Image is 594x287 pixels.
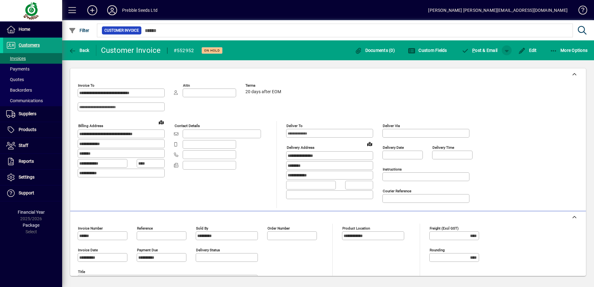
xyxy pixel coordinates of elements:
a: Knowledge Base [574,1,586,21]
mat-label: Rounding [430,248,445,252]
mat-label: Invoice To [78,83,94,88]
button: Edit [517,45,538,56]
span: Custom Fields [408,48,447,53]
div: Customer Invoice [101,45,161,55]
span: Settings [19,175,34,180]
div: #552952 [174,46,194,56]
span: Payments [6,66,30,71]
a: Staff [3,138,62,153]
span: Customer Invoice [104,27,139,34]
button: More Options [548,45,589,56]
a: View on map [156,117,166,127]
button: Custom Fields [406,45,449,56]
span: Package [23,223,39,228]
span: 20 days after EOM [245,89,281,94]
mat-label: Instructions [383,167,402,171]
span: On hold [204,48,220,52]
button: Add [82,5,102,16]
a: Support [3,185,62,201]
a: Settings [3,170,62,185]
mat-label: Deliver via [383,124,400,128]
button: Filter [67,25,91,36]
a: Communications [3,95,62,106]
span: Communications [6,98,43,103]
mat-label: Delivery time [432,145,454,150]
span: Home [19,27,30,32]
div: Prebble Seeds Ltd [122,5,158,15]
a: Invoices [3,53,62,64]
span: Backorders [6,88,32,93]
a: Quotes [3,74,62,85]
mat-label: Reference [137,226,153,230]
span: Quotes [6,77,24,82]
mat-label: Deliver To [286,124,303,128]
span: Customers [19,43,40,48]
a: View on map [365,139,375,149]
span: Financial Year [18,210,45,215]
a: Products [3,122,62,138]
mat-label: Invoice number [78,226,103,230]
span: Filter [69,28,89,33]
span: Invoices [6,56,26,61]
span: Staff [19,143,28,148]
span: ost & Email [462,48,498,53]
mat-label: Invoice date [78,248,98,252]
mat-label: Delivery date [383,145,404,150]
mat-label: Delivery status [196,248,220,252]
app-page-header-button: Back [62,45,96,56]
a: Payments [3,64,62,74]
mat-label: Payment due [137,248,158,252]
span: Suppliers [19,111,36,116]
span: Back [69,48,89,53]
a: Backorders [3,85,62,95]
span: P [472,48,475,53]
button: Documents (0) [353,45,396,56]
mat-label: Order number [267,226,290,230]
span: Documents (0) [354,48,395,53]
mat-label: Sold by [196,226,208,230]
a: Home [3,22,62,37]
a: Suppliers [3,106,62,122]
a: Reports [3,154,62,169]
span: Products [19,127,36,132]
mat-label: Attn [183,83,190,88]
span: Reports [19,159,34,164]
mat-label: Product location [342,226,370,230]
span: Terms [245,84,283,88]
button: Back [67,45,91,56]
span: More Options [550,48,588,53]
mat-label: Freight (excl GST) [430,226,459,230]
mat-label: Courier Reference [383,189,411,193]
button: Profile [102,5,122,16]
span: Edit [518,48,537,53]
button: Post & Email [459,45,501,56]
div: [PERSON_NAME] [PERSON_NAME][EMAIL_ADDRESS][DOMAIN_NAME] [428,5,568,15]
span: Support [19,190,34,195]
mat-label: Title [78,270,85,274]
